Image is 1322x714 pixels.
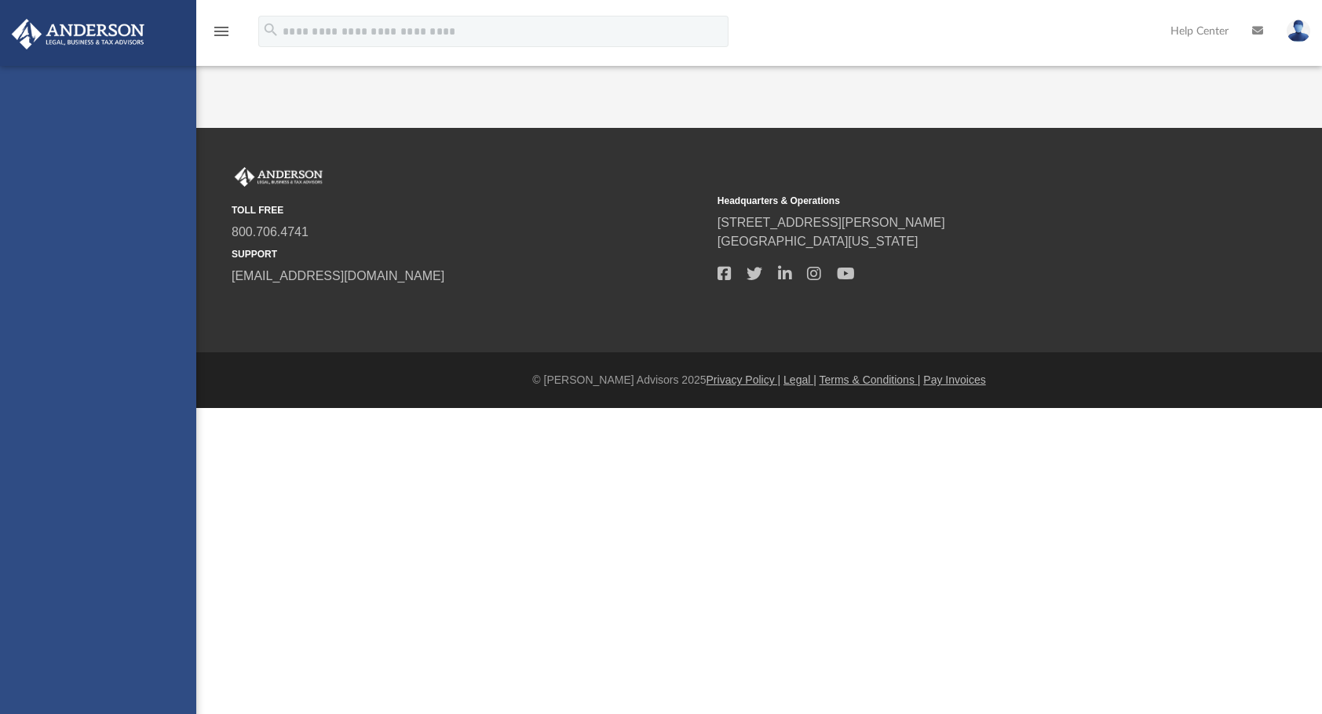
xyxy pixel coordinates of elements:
div: © [PERSON_NAME] Advisors 2025 [196,372,1322,388]
a: Pay Invoices [923,373,985,386]
a: [EMAIL_ADDRESS][DOMAIN_NAME] [232,269,444,282]
img: Anderson Advisors Platinum Portal [7,19,149,49]
small: SUPPORT [232,247,707,261]
a: Legal | [783,373,816,386]
a: [GEOGRAPHIC_DATA][US_STATE] [718,235,918,248]
a: Privacy Policy | [707,373,781,386]
a: Terms & Conditions | [820,373,921,386]
a: 800.706.4741 [232,225,309,239]
img: User Pic [1287,20,1310,42]
small: TOLL FREE [232,203,707,217]
a: [STREET_ADDRESS][PERSON_NAME] [718,216,945,229]
i: menu [212,22,231,41]
i: search [262,21,279,38]
img: Anderson Advisors Platinum Portal [232,167,326,188]
small: Headquarters & Operations [718,194,1192,208]
a: menu [212,30,231,41]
